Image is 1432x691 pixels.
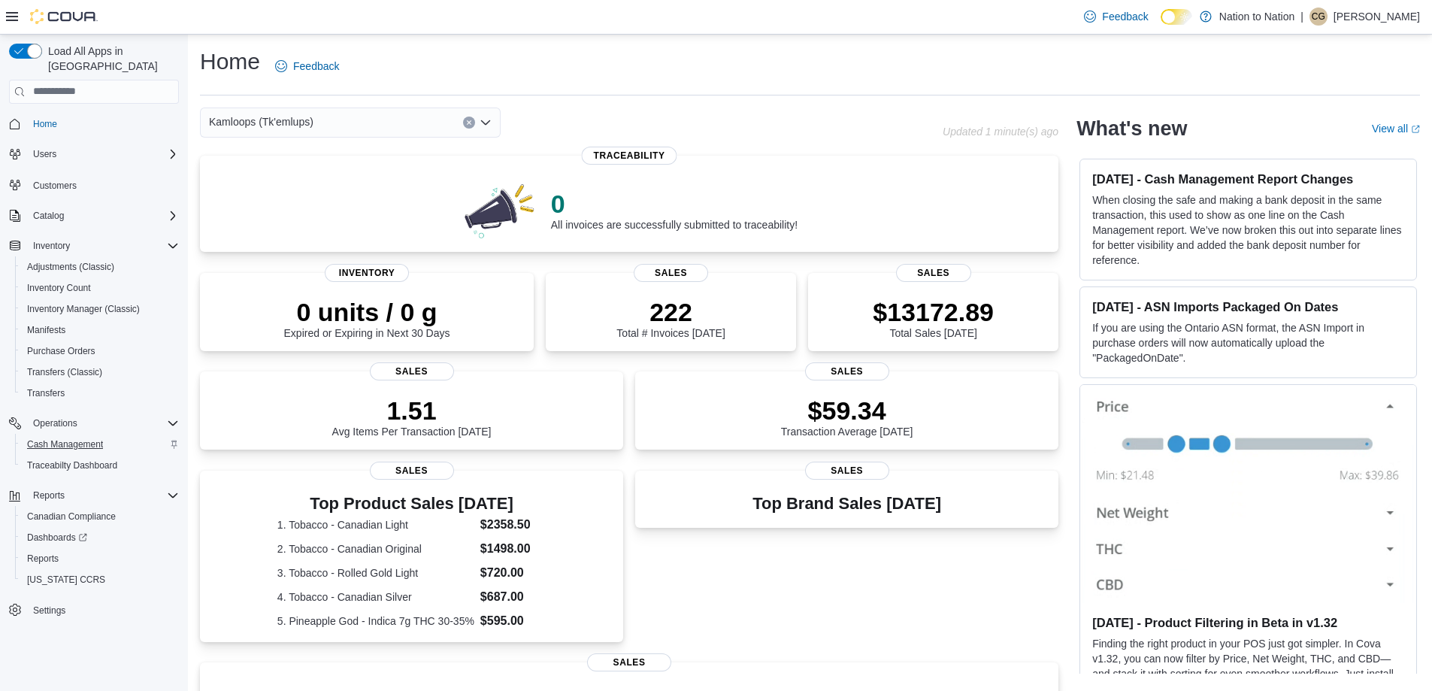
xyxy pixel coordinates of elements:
button: Home [3,113,185,135]
div: Expired or Expiring in Next 30 Days [284,297,450,339]
span: Load All Apps in [GEOGRAPHIC_DATA] [42,44,179,74]
span: Sales [587,653,671,671]
span: Settings [27,601,179,620]
span: Users [27,145,179,163]
span: Inventory Manager (Classic) [27,303,140,315]
dd: $687.00 [480,588,546,606]
span: Customers [33,180,77,192]
dt: 2. Tobacco - Canadian Original [277,541,474,556]
a: Dashboards [15,527,185,548]
button: Transfers (Classic) [15,362,185,383]
span: Cash Management [21,435,179,453]
a: Customers [27,177,83,195]
a: Inventory Count [21,279,97,297]
img: Cova [30,9,98,24]
button: Manifests [15,320,185,341]
dt: 3. Tobacco - Rolled Gold Light [277,565,474,580]
input: Dark Mode [1161,9,1192,25]
dd: $595.00 [480,612,546,630]
svg: External link [1411,125,1420,134]
p: Updated 1 minute(s) ago [943,126,1058,138]
h1: Home [200,47,260,77]
span: Catalog [33,210,64,222]
button: Clear input [463,117,475,129]
span: Adjustments (Classic) [27,261,114,273]
div: Total # Invoices [DATE] [616,297,725,339]
a: Canadian Compliance [21,508,122,526]
span: Manifests [27,324,65,336]
button: Customers [3,174,185,195]
span: Feedback [1102,9,1148,24]
span: Transfers (Classic) [21,363,179,381]
span: Catalog [27,207,179,225]
button: Inventory [27,237,76,255]
dd: $720.00 [480,564,546,582]
a: Transfers (Classic) [21,363,108,381]
button: Operations [3,413,185,434]
button: Inventory [3,235,185,256]
div: Total Sales [DATE] [873,297,994,339]
span: Operations [33,417,77,429]
button: Inventory Count [15,277,185,299]
h3: [DATE] - Cash Management Report Changes [1092,171,1404,186]
a: Purchase Orders [21,342,101,360]
span: Home [33,118,57,130]
span: Dark Mode [1161,25,1161,26]
dt: 4. Tobacco - Canadian Silver [277,589,474,605]
a: Feedback [1078,2,1154,32]
button: Catalog [3,205,185,226]
a: Feedback [269,51,345,81]
span: Purchase Orders [27,345,95,357]
h3: Top Product Sales [DATE] [277,495,546,513]
div: Avg Items Per Transaction [DATE] [332,396,492,438]
span: Inventory Count [21,279,179,297]
span: Traceabilty Dashboard [21,456,179,474]
span: Dashboards [21,529,179,547]
button: Open list of options [480,117,492,129]
div: Cam Gottfriedson [1309,8,1328,26]
p: 222 [616,297,725,327]
h3: [DATE] - ASN Imports Packaged On Dates [1092,299,1404,314]
span: Transfers (Classic) [27,366,102,378]
span: Inventory [325,264,409,282]
h3: [DATE] - Product Filtering in Beta in v1.32 [1092,615,1404,630]
dt: 5. Pineapple God - Indica 7g THC 30-35% [277,614,474,629]
a: Dashboards [21,529,93,547]
p: 0 [551,189,798,219]
span: Operations [27,414,179,432]
button: Operations [27,414,83,432]
a: Inventory Manager (Classic) [21,300,146,318]
button: Cash Management [15,434,185,455]
a: Traceabilty Dashboard [21,456,123,474]
span: Inventory Manager (Classic) [21,300,179,318]
dd: $2358.50 [480,516,546,534]
p: [PERSON_NAME] [1334,8,1420,26]
p: | [1300,8,1303,26]
a: Settings [27,602,71,620]
span: Inventory [27,237,179,255]
a: Transfers [21,384,71,402]
a: Reports [21,550,65,568]
span: Purchase Orders [21,342,179,360]
p: If you are using the Ontario ASN format, the ASN Import in purchase orders will now automatically... [1092,320,1404,365]
img: 0 [461,180,539,240]
button: [US_STATE] CCRS [15,569,185,590]
button: Reports [3,485,185,506]
span: Users [33,148,56,160]
button: Adjustments (Classic) [15,256,185,277]
button: Transfers [15,383,185,404]
span: Customers [27,175,179,194]
p: 0 units / 0 g [284,297,450,327]
div: Transaction Average [DATE] [781,396,913,438]
button: Users [27,145,62,163]
span: Cash Management [27,438,103,450]
span: Kamloops (Tk'emlups) [209,113,313,131]
button: Users [3,144,185,165]
a: View allExternal link [1372,123,1420,135]
span: Home [27,114,179,133]
h2: What's new [1076,117,1187,141]
a: Home [27,115,63,133]
span: [US_STATE] CCRS [27,574,105,586]
button: Traceabilty Dashboard [15,455,185,476]
button: Catalog [27,207,70,225]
